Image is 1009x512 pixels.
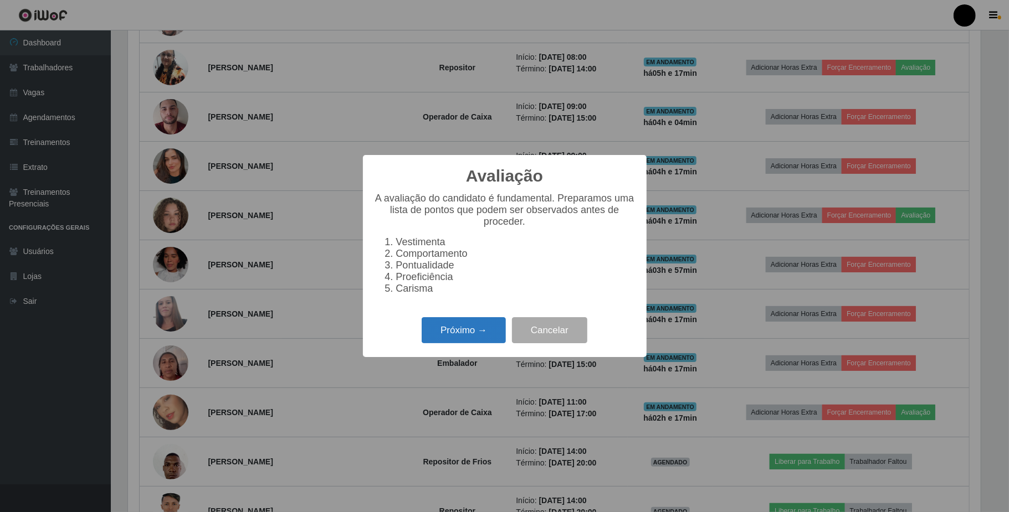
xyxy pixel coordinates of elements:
button: Próximo → [422,317,506,343]
li: Proeficiência [396,271,636,283]
p: A avaliação do candidato é fundamental. Preparamos uma lista de pontos que podem ser observados a... [374,193,636,227]
h2: Avaliação [466,166,543,186]
li: Pontualidade [396,260,636,271]
li: Vestimenta [396,236,636,248]
button: Cancelar [512,317,587,343]
li: Comportamento [396,248,636,260]
li: Carisma [396,283,636,294]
